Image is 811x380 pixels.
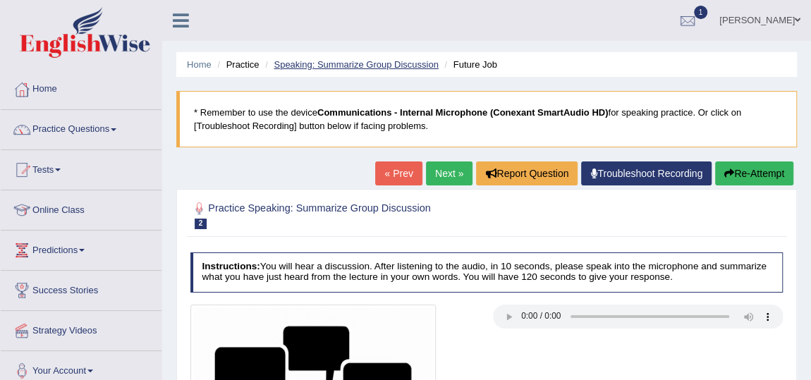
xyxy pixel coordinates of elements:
[375,161,422,185] a: « Prev
[476,161,578,185] button: Report Question
[176,91,797,147] blockquote: * Remember to use the device for speaking practice. Or click on [Troubleshoot Recording] button b...
[426,161,472,185] a: Next »
[1,190,161,226] a: Online Class
[1,231,161,266] a: Predictions
[1,70,161,105] a: Home
[1,110,161,145] a: Practice Questions
[190,252,783,293] h4: You will hear a discussion. After listening to the audio, in 10 seconds, please speak into the mi...
[1,271,161,306] a: Success Stories
[581,161,712,185] a: Troubleshoot Recording
[694,6,708,19] span: 1
[195,219,207,229] span: 2
[202,261,260,271] b: Instructions:
[214,58,259,71] li: Practice
[1,311,161,346] a: Strategy Videos
[317,107,608,118] b: Communications - Internal Microphone (Conexant SmartAudio HD)
[190,200,558,229] h2: Practice Speaking: Summarize Group Discussion
[441,58,496,71] li: Future Job
[1,150,161,185] a: Tests
[274,59,438,70] a: Speaking: Summarize Group Discussion
[715,161,793,185] button: Re-Attempt
[187,59,212,70] a: Home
